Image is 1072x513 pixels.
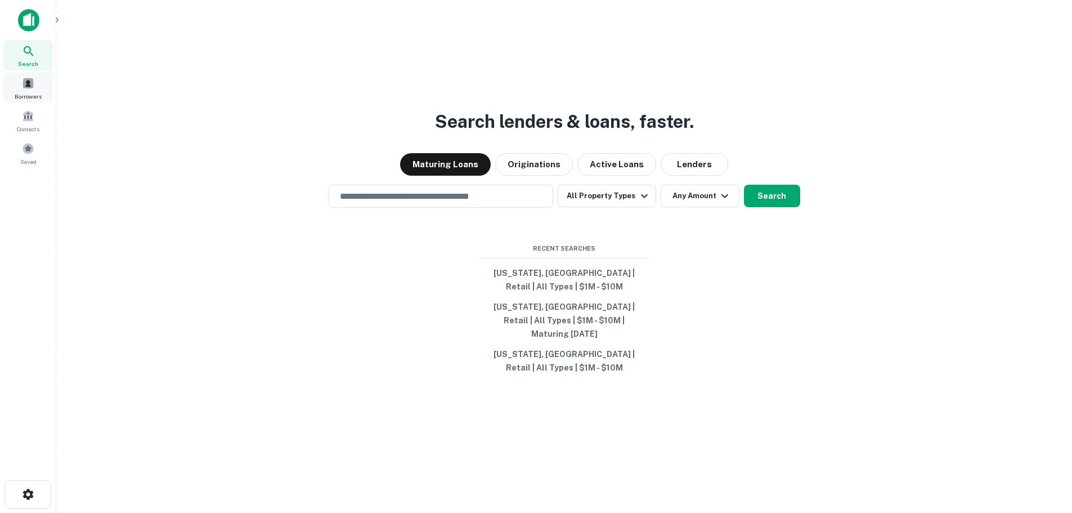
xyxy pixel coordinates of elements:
[480,344,649,378] button: [US_STATE], [GEOGRAPHIC_DATA] | Retail | All Types | $1M - $10M
[558,185,656,207] button: All Property Types
[495,153,573,176] button: Originations
[20,157,37,166] span: Saved
[3,73,53,103] a: Borrowers
[18,59,38,68] span: Search
[1016,423,1072,477] iframe: Chat Widget
[17,124,39,133] span: Contacts
[661,153,728,176] button: Lenders
[661,185,739,207] button: Any Amount
[3,105,53,136] a: Contacts
[435,108,694,135] h3: Search lenders & loans, faster.
[15,92,42,101] span: Borrowers
[480,244,649,253] span: Recent Searches
[744,185,800,207] button: Search
[400,153,491,176] button: Maturing Loans
[3,40,53,70] a: Search
[577,153,656,176] button: Active Loans
[3,138,53,168] a: Saved
[480,263,649,297] button: [US_STATE], [GEOGRAPHIC_DATA] | Retail | All Types | $1M - $10M
[480,297,649,344] button: [US_STATE], [GEOGRAPHIC_DATA] | Retail | All Types | $1M - $10M | Maturing [DATE]
[18,9,39,32] img: capitalize-icon.png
